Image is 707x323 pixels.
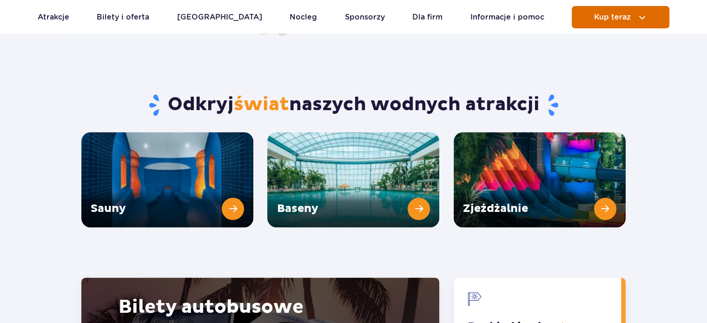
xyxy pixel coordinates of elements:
[290,6,317,28] a: Nocleg
[97,6,149,28] a: Bilety i oferta
[38,6,69,28] a: Atrakcje
[177,6,262,28] a: [GEOGRAPHIC_DATA]
[81,132,253,227] a: Sauny
[345,6,385,28] a: Sponsorzy
[470,6,544,28] a: Informacje i pomoc
[454,132,626,227] a: Zjeżdżalnie
[234,93,289,116] span: świat
[594,13,631,21] span: Kup teraz
[81,93,626,117] h2: Odkryj naszych wodnych atrakcji
[572,6,669,28] button: Kup teraz
[412,6,443,28] a: Dla firm
[267,132,439,227] a: Baseny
